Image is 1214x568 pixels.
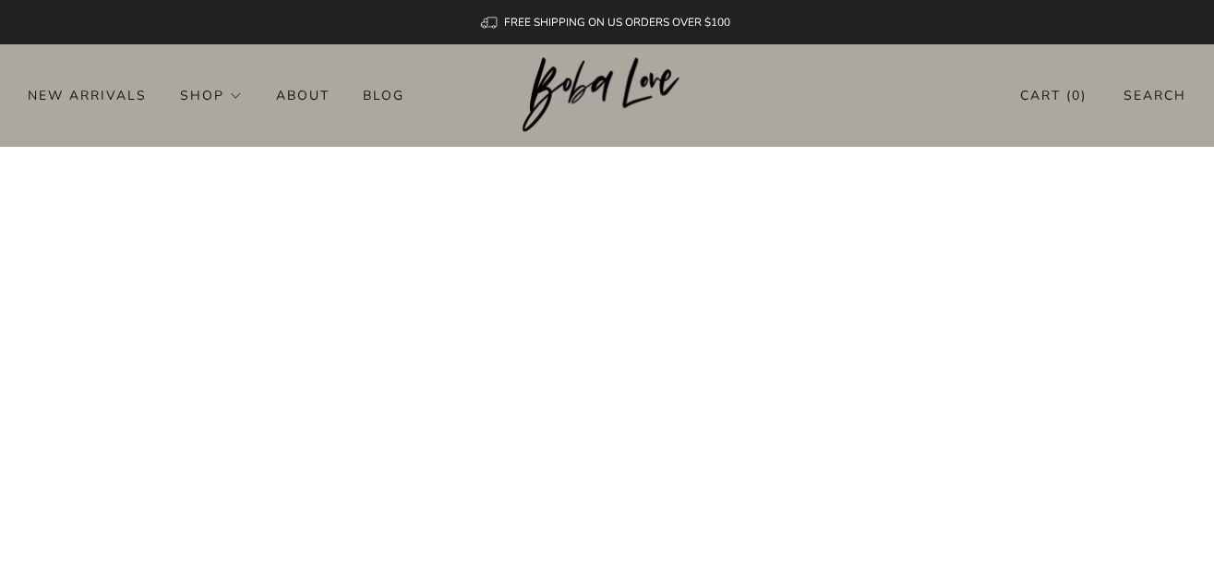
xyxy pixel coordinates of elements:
items-count: 0 [1072,87,1081,104]
a: New Arrivals [28,80,147,110]
span: FREE SHIPPING ON US ORDERS OVER $100 [504,15,730,30]
img: Boba Love [523,57,691,133]
a: Shop [180,80,243,110]
a: Boba Love [523,57,691,134]
a: Cart [1020,80,1087,111]
a: Blog [363,80,404,110]
a: Search [1124,80,1186,111]
a: About [276,80,330,110]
